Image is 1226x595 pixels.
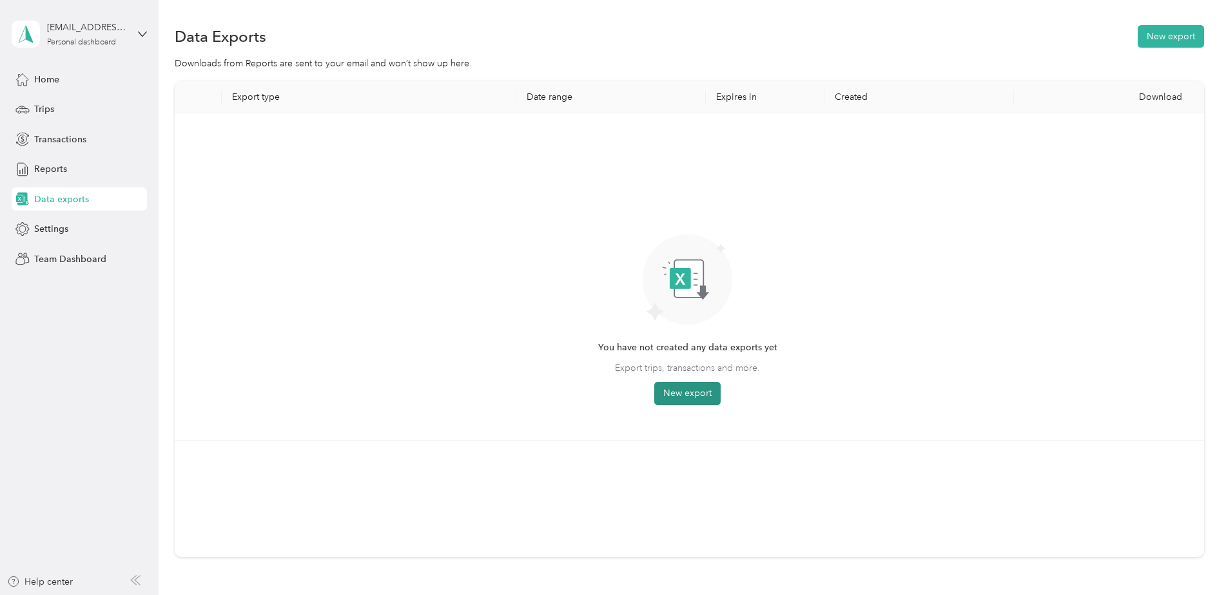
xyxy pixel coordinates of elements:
[34,162,67,176] span: Reports
[34,133,86,146] span: Transactions
[175,57,1204,70] div: Downloads from Reports are sent to your email and won’t show up here.
[34,193,89,206] span: Data exports
[615,361,760,375] span: Export trips, transactions and more.
[175,30,266,43] h1: Data Exports
[34,102,54,116] span: Trips
[516,81,706,113] th: Date range
[7,575,73,589] button: Help center
[34,222,68,236] span: Settings
[1154,523,1226,595] iframe: Everlance-gr Chat Button Frame
[706,81,824,113] th: Expires in
[47,21,128,34] div: [EMAIL_ADDRESS][DOMAIN_NAME]
[598,341,777,355] span: You have not created any data exports yet
[47,39,116,46] div: Personal dashboard
[1024,91,1193,102] div: Download
[34,252,106,266] span: Team Dashboard
[654,382,721,405] button: New export
[824,81,1014,113] th: Created
[222,81,516,113] th: Export type
[1138,25,1204,48] button: New export
[34,73,59,86] span: Home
